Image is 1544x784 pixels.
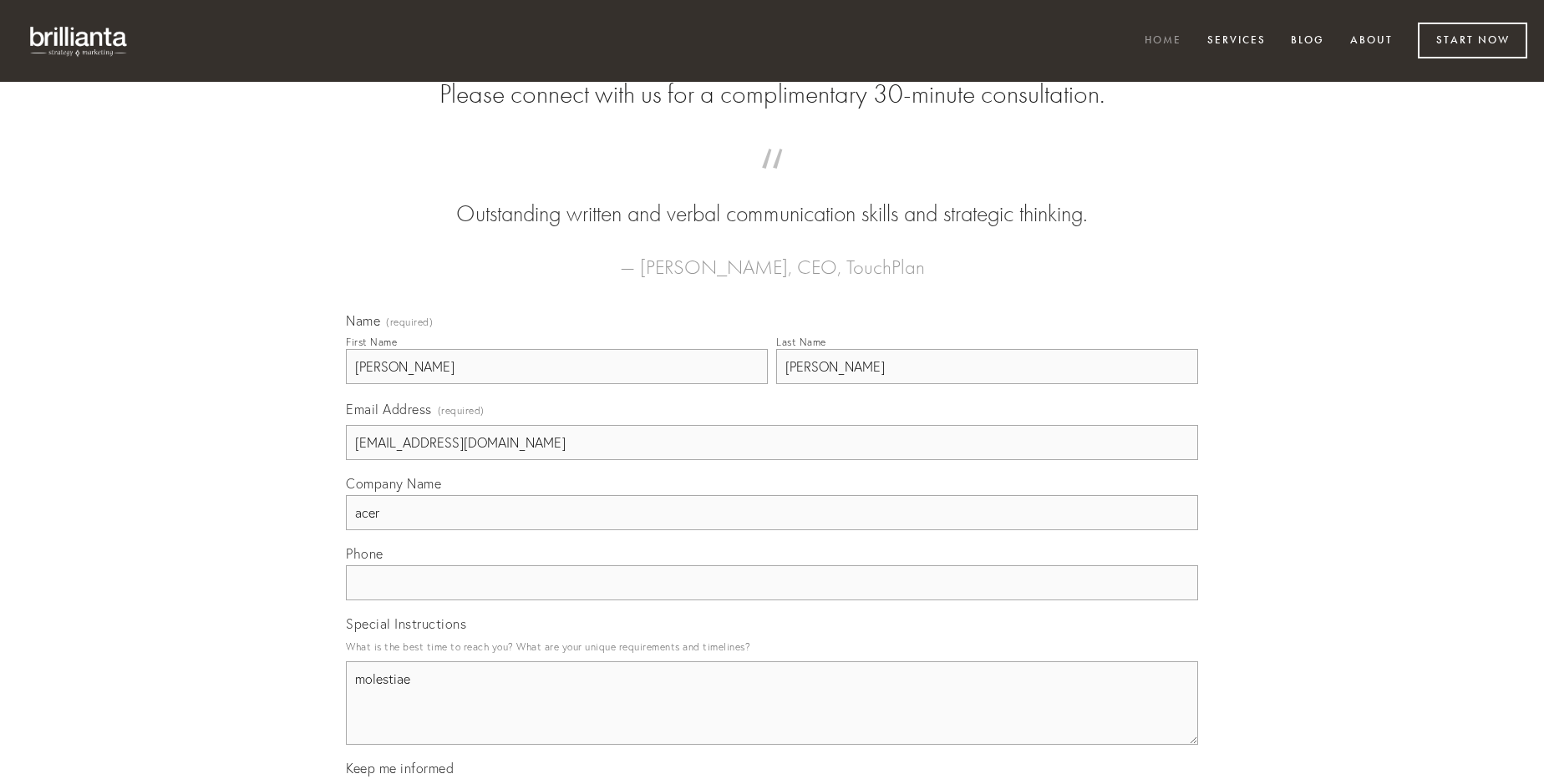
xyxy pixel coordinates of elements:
[346,475,441,492] span: Company Name
[346,401,432,417] span: Email Address
[386,317,433,327] span: (required)
[1339,28,1404,55] a: About
[1134,28,1192,55] a: Home
[1280,28,1335,55] a: Blog
[346,661,1198,745] textarea: molestiae
[346,78,1198,110] h2: Please connect with us for a complimentary 30-minute consultation.
[1196,28,1277,55] a: Services
[17,17,142,65] img: brillianta - research, strategy, marketing
[346,545,383,562] span: Phone
[346,760,454,776] span: Keep me informed
[346,615,466,632] span: Special Instructions
[373,230,1171,284] figcaption: — [PERSON_NAME], CEO, TouchPlan
[346,635,1198,658] p: What is the best time to reach you? What are your unique requirements and timelines?
[373,165,1171,198] span: “
[346,336,397,348] div: First Name
[346,312,380,329] span: Name
[438,399,485,422] span: (required)
[373,165,1171,230] blockquote: Outstanding written and verbal communication skills and strategic thinking.
[776,336,826,348] div: Last Name
[1418,23,1527,58] a: Start Now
